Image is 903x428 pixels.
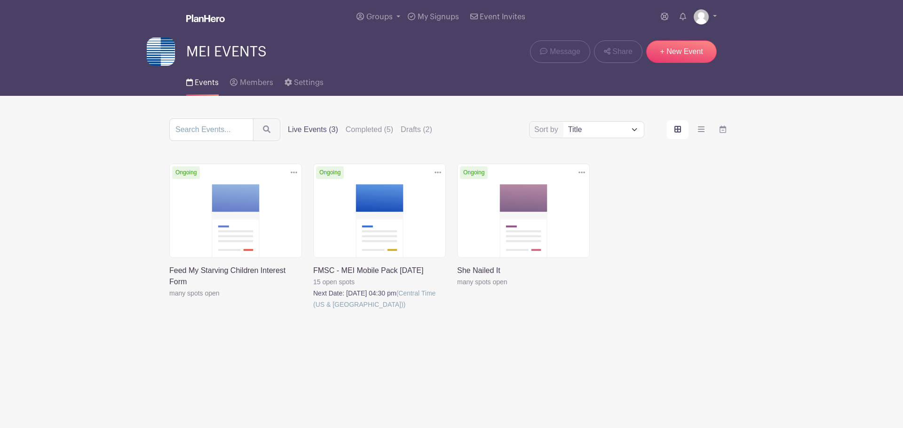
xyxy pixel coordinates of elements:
input: Search Events... [169,118,253,141]
img: meiusa-planhero-logo.png [147,38,175,66]
img: logo_white-6c42ec7e38ccf1d336a20a19083b03d10ae64f83f12c07503d8b9e83406b4c7d.svg [186,15,225,22]
div: filters [288,124,432,135]
span: Events [195,79,219,86]
img: default-ce2991bfa6775e67f084385cd625a349d9dcbb7a52a09fb2fda1e96e2d18dcdb.png [694,9,709,24]
label: Sort by [534,124,561,135]
a: Members [230,66,273,96]
span: My Signups [418,13,459,21]
span: Event Invites [480,13,525,21]
a: + New Event [646,40,717,63]
label: Drafts (2) [401,124,432,135]
span: Members [240,79,273,86]
a: Settings [285,66,324,96]
label: Completed (5) [346,124,393,135]
span: Groups [366,13,393,21]
a: Share [594,40,642,63]
span: Message [550,46,580,57]
label: Live Events (3) [288,124,338,135]
span: Settings [294,79,324,86]
div: order and view [667,120,734,139]
a: Message [530,40,590,63]
span: Share [612,46,633,57]
a: Events [186,66,219,96]
span: MEI EVENTS [186,44,267,60]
